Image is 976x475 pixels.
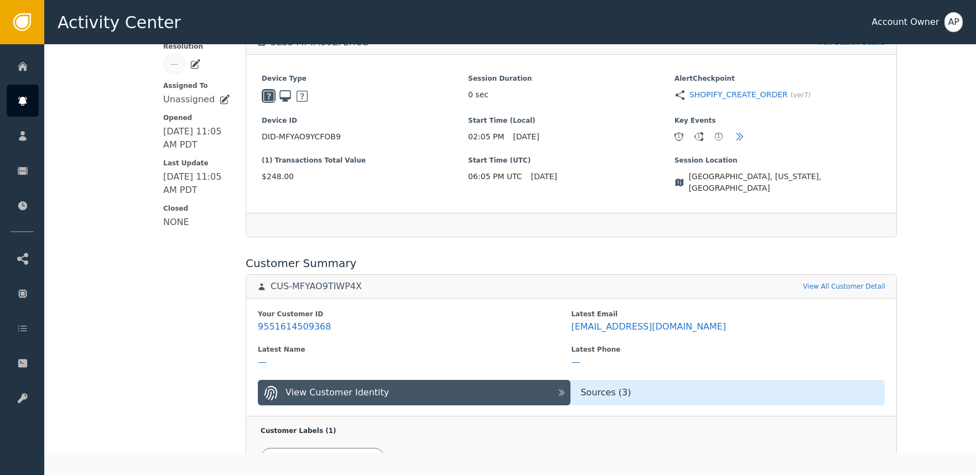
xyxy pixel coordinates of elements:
[571,321,726,332] div: [EMAIL_ADDRESS][DOMAIN_NAME]
[271,281,362,292] div: CUS-MFYAO9TIWP4X
[571,357,580,368] div: —
[258,357,267,368] div: —
[468,171,522,182] span: 06:05 PM UTC
[674,74,881,83] span: Alert Checkpoint
[468,89,489,101] span: 0 sec
[58,10,181,35] span: Activity Center
[803,281,885,291] a: View All Customer Detail
[281,452,364,464] div: MEDIUM_SIFT_SCORE
[571,309,884,319] div: Latest Email
[674,116,881,126] span: Key Events
[262,74,468,83] span: Device Type
[531,171,557,182] span: [DATE]
[285,386,389,399] div: View Customer Identity
[163,170,230,197] div: [DATE] 11:05 AM PDT
[262,155,468,165] span: (1) Transactions Total Value
[163,216,189,229] div: NONE
[468,74,674,83] span: Session Duration
[689,89,788,101] a: SHOPIFY_CREATE_ORDER
[258,380,570,405] button: View Customer Identity
[791,90,811,100] span: (ver 7 )
[944,12,963,32] button: AP
[258,309,571,319] div: Your Customer ID
[163,93,215,106] div: Unassigned
[571,344,884,354] div: Latest Phone
[163,158,230,168] span: Last Update
[715,133,723,140] div: 1
[261,427,336,435] span: Customer Labels ( 1 )
[163,81,230,91] span: Assigned To
[258,321,331,332] div: 9551614509368
[163,203,230,213] span: Closed
[675,133,683,140] div: 1
[163,125,230,152] div: [DATE] 11:05 AM PDT
[695,133,703,140] div: 1
[246,255,897,272] div: Customer Summary
[170,58,178,70] div: —
[513,131,539,143] span: [DATE]
[871,15,939,29] div: Account Owner
[258,344,571,354] div: Latest Name
[163,113,230,123] span: Opened
[468,116,674,126] span: Start Time (Local)
[262,116,468,126] span: Device ID
[689,171,881,194] span: [GEOGRAPHIC_DATA], [US_STATE], [GEOGRAPHIC_DATA]
[262,131,468,143] span: DID-MFYAO9YCFOB9
[468,131,504,143] span: 02:05 PM
[262,171,468,182] span: $248.00
[468,155,674,165] span: Start Time (UTC)
[674,155,881,165] span: Session Location
[570,386,884,399] div: Sources ( 3 )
